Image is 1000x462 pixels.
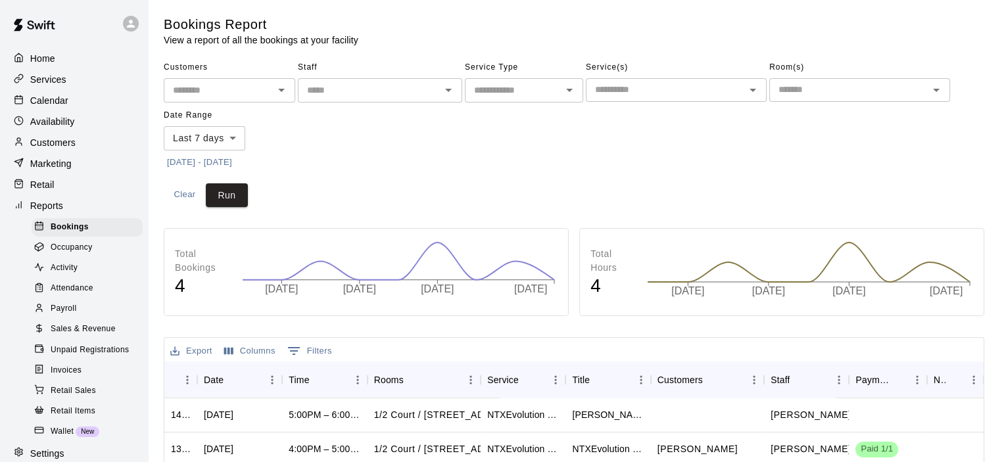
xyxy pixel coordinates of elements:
[32,259,143,277] div: Activity
[771,361,790,398] div: Staff
[514,283,547,294] tspan: [DATE]
[30,199,63,212] p: Reports
[206,183,248,208] button: Run
[30,52,55,65] p: Home
[32,402,143,421] div: Retail Items
[272,81,291,99] button: Open
[572,408,644,421] div: Chelsey Renee bell
[30,136,76,149] p: Customers
[790,371,808,389] button: Sort
[461,370,481,390] button: Menu
[32,340,148,360] a: Unpaid Registrations
[487,408,559,421] div: NTXEvolution Private Basketball Lesson
[565,361,650,398] div: Title
[465,57,583,78] span: Service Type
[631,370,651,390] button: Menu
[11,175,137,195] a: Retail
[175,247,229,275] p: Total Bookings
[164,183,206,208] button: Clear
[32,237,148,258] a: Occupancy
[374,442,521,456] p: 1/2 Court / 1 Pickleball Court
[164,361,197,398] div: ID
[30,73,66,86] p: Services
[289,442,360,455] div: 4:00PM – 5:00PM
[178,370,197,390] button: Menu
[289,361,309,398] div: Time
[76,428,99,435] span: New
[590,275,634,298] h4: 4
[487,442,559,455] div: NTXEvolution Private Basketball Lesson
[11,133,137,152] a: Customers
[487,361,519,398] div: Service
[657,442,738,456] p: Heather Burkleo
[32,239,143,257] div: Occupancy
[204,361,224,398] div: Date
[855,361,889,398] div: Payment
[11,49,137,68] a: Home
[11,70,137,89] div: Services
[30,115,75,128] p: Availability
[51,302,76,315] span: Payroll
[560,81,579,99] button: Open
[590,247,634,275] p: Total Hours
[51,262,78,275] span: Activity
[32,421,148,442] a: WalletNew
[298,57,462,78] span: Staff
[32,279,148,299] a: Attendance
[481,361,565,398] div: Service
[51,323,116,336] span: Sales & Revenue
[927,361,984,398] div: Notes
[671,285,704,296] tspan: [DATE]
[348,370,368,390] button: Menu
[744,81,762,99] button: Open
[204,442,233,455] div: Fri, Sep 12, 2025
[51,282,93,295] span: Attendance
[11,154,137,173] a: Marketing
[164,57,295,78] span: Customers
[310,371,328,389] button: Sort
[586,57,767,78] span: Service(s)
[32,382,143,400] div: Retail Sales
[32,299,148,319] a: Payroll
[171,371,189,389] button: Sort
[164,105,279,126] span: Date Range
[265,283,298,294] tspan: [DATE]
[32,279,143,298] div: Attendance
[546,370,565,390] button: Menu
[171,408,191,421] div: 1415052
[657,361,703,398] div: Customers
[51,405,95,418] span: Retail Items
[374,361,404,398] div: Rooms
[651,361,764,398] div: Customers
[32,401,148,421] a: Retail Items
[32,320,143,338] div: Sales & Revenue
[224,371,242,389] button: Sort
[30,157,72,170] p: Marketing
[32,319,148,340] a: Sales & Revenue
[404,371,422,389] button: Sort
[164,34,358,47] p: View a report of all the bookings at your facility
[164,152,235,173] button: [DATE] - [DATE]
[744,370,764,390] button: Menu
[32,361,143,380] div: Invoices
[51,425,74,438] span: Wallet
[30,178,55,191] p: Retail
[11,112,137,131] a: Availability
[934,361,945,398] div: Notes
[32,300,143,318] div: Payroll
[164,16,358,34] h5: Bookings Report
[204,408,233,421] div: Wed, Sep 17, 2025
[11,196,137,216] a: Reports
[829,370,849,390] button: Menu
[343,283,376,294] tspan: [DATE]
[51,364,82,377] span: Invoices
[284,340,335,361] button: Show filters
[175,275,229,298] h4: 4
[164,126,245,150] div: Last 7 days
[197,361,282,398] div: Date
[30,94,68,107] p: Calendar
[771,408,851,422] p: Jesse Klein
[572,361,590,398] div: Title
